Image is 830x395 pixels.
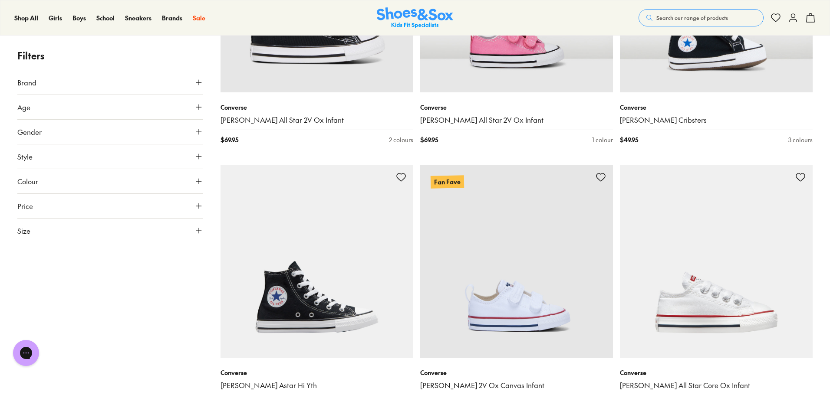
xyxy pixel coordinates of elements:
[420,103,613,112] p: Converse
[420,115,613,125] a: [PERSON_NAME] All Star 2V Ox Infant
[193,13,205,23] a: Sale
[17,194,203,218] button: Price
[420,381,613,390] a: [PERSON_NAME] 2V Ox Canvas Infant
[9,337,43,369] iframe: Gorgias live chat messenger
[49,13,62,23] a: Girls
[377,7,453,29] img: SNS_Logo_Responsive.svg
[96,13,115,22] span: School
[221,368,413,377] p: Converse
[620,368,813,377] p: Converse
[17,102,30,112] span: Age
[420,165,613,358] a: Fan Fave
[17,176,38,186] span: Colour
[17,151,33,162] span: Style
[17,169,203,193] button: Colour
[788,135,813,144] div: 3 colours
[221,103,413,112] p: Converse
[221,381,413,390] a: [PERSON_NAME] Astar Hi Yth
[17,77,36,88] span: Brand
[17,49,203,63] p: Filters
[72,13,86,22] span: Boys
[193,13,205,22] span: Sale
[377,7,453,29] a: Shoes & Sox
[17,120,203,144] button: Gender
[620,103,813,112] p: Converse
[620,115,813,125] a: [PERSON_NAME] Cribsters
[221,115,413,125] a: [PERSON_NAME] All Star 2V Ox Infant
[96,13,115,23] a: School
[125,13,152,22] span: Sneakers
[17,70,203,95] button: Brand
[72,13,86,23] a: Boys
[17,127,42,137] span: Gender
[162,13,182,22] span: Brands
[162,13,182,23] a: Brands
[14,13,38,22] span: Shop All
[17,201,33,211] span: Price
[17,225,30,236] span: Size
[420,368,613,377] p: Converse
[17,144,203,169] button: Style
[592,135,613,144] div: 1 colour
[431,176,464,189] p: Fan Fave
[639,9,764,26] button: Search our range of products
[620,381,813,390] a: [PERSON_NAME] All Star Core Ox Infant
[49,13,62,22] span: Girls
[17,219,203,243] button: Size
[656,14,728,22] span: Search our range of products
[221,135,238,144] span: $ 69.95
[14,13,38,23] a: Shop All
[420,135,438,144] span: $ 69.95
[17,95,203,119] button: Age
[389,135,413,144] div: 2 colours
[125,13,152,23] a: Sneakers
[620,135,638,144] span: $ 49.95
